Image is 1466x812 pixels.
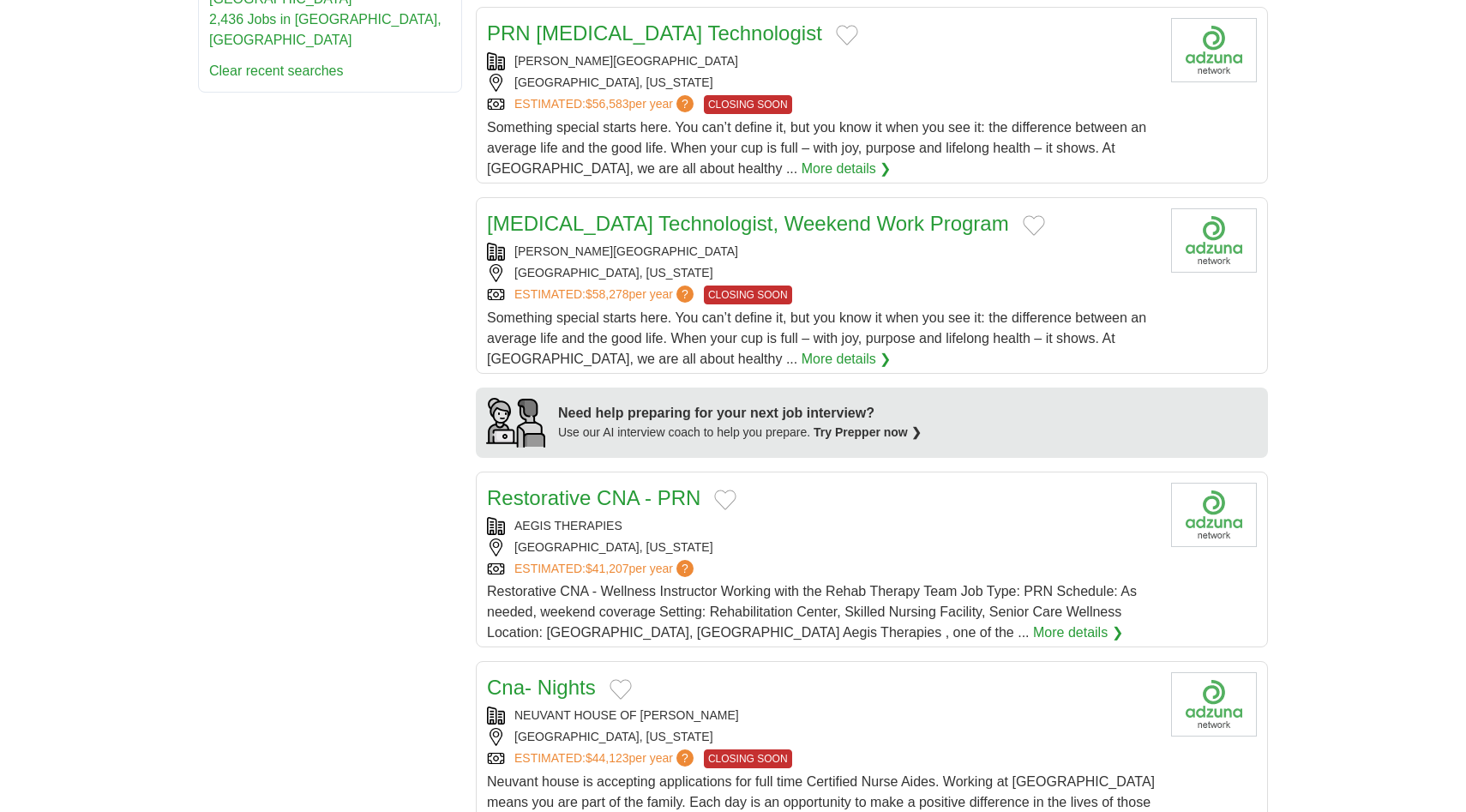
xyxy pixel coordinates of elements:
a: [MEDICAL_DATA] Technologist, Weekend Work Program [487,212,1009,235]
a: ESTIMATED:$56,583per year? [514,95,697,114]
button: Add to favorite jobs [836,25,858,45]
img: Company logo [1171,208,1257,273]
div: [GEOGRAPHIC_DATA], [US_STATE] [487,264,1157,282]
span: CLOSING SOON [704,749,792,768]
a: ESTIMATED:$44,123per year? [514,749,697,768]
button: Add to favorite jobs [610,679,632,700]
a: More details ❯ [802,159,892,179]
span: $58,278 [586,287,629,301]
div: AEGIS THERAPIES [487,517,1157,535]
span: Something special starts here. You can’t define it, but you know it when you see it: the differen... [487,120,1146,176]
div: [GEOGRAPHIC_DATA], [US_STATE] [487,74,1157,92]
span: $44,123 [586,751,629,765]
a: 2,436 Jobs in [GEOGRAPHIC_DATA], [GEOGRAPHIC_DATA] [209,12,442,47]
div: Need help preparing for your next job interview? [558,403,922,424]
div: [GEOGRAPHIC_DATA], [US_STATE] [487,538,1157,556]
img: Company logo [1171,672,1257,737]
a: Clear recent searches [209,63,344,78]
div: [PERSON_NAME][GEOGRAPHIC_DATA] [487,243,1157,261]
button: Add to favorite jobs [1023,215,1045,236]
div: [PERSON_NAME][GEOGRAPHIC_DATA] [487,52,1157,70]
a: ESTIMATED:$41,207per year? [514,560,697,578]
a: Restorative CNA - PRN [487,486,700,509]
div: Use our AI interview coach to help you prepare. [558,424,922,442]
span: Something special starts here. You can’t define it, but you know it when you see it: the differen... [487,310,1146,366]
a: Try Prepper now ❯ [814,425,922,439]
a: ESTIMATED:$58,278per year? [514,286,697,304]
span: ? [676,560,694,577]
span: ? [676,95,694,112]
span: ? [676,749,694,767]
a: Cna- Nights [487,676,596,699]
span: ? [676,286,694,303]
img: Company logo [1171,18,1257,82]
span: $56,583 [586,97,629,111]
span: Restorative CNA - Wellness Instructor Working with the Rehab Therapy Team Job Type: PRN Schedule:... [487,584,1137,640]
span: $41,207 [586,562,629,575]
a: More details ❯ [802,349,892,370]
div: NEUVANT HOUSE OF [PERSON_NAME] [487,707,1157,725]
img: Company logo [1171,483,1257,547]
span: CLOSING SOON [704,95,792,114]
button: Add to favorite jobs [714,490,736,510]
a: PRN [MEDICAL_DATA] Technologist [487,21,822,45]
div: [GEOGRAPHIC_DATA], [US_STATE] [487,728,1157,746]
a: More details ❯ [1033,623,1123,643]
span: CLOSING SOON [704,286,792,304]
